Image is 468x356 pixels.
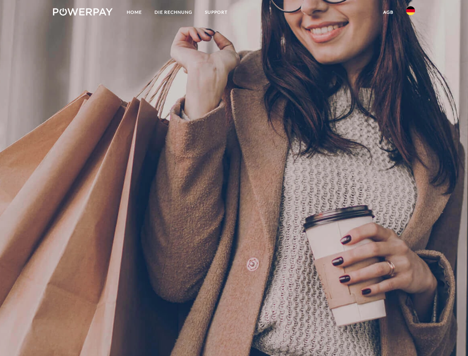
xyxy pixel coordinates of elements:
[120,6,148,19] a: Home
[377,6,400,19] a: agb
[53,8,113,16] img: logo-powerpay-white.svg
[199,6,234,19] a: SUPPORT
[148,6,199,19] a: DIE RECHNUNG
[406,6,415,15] img: de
